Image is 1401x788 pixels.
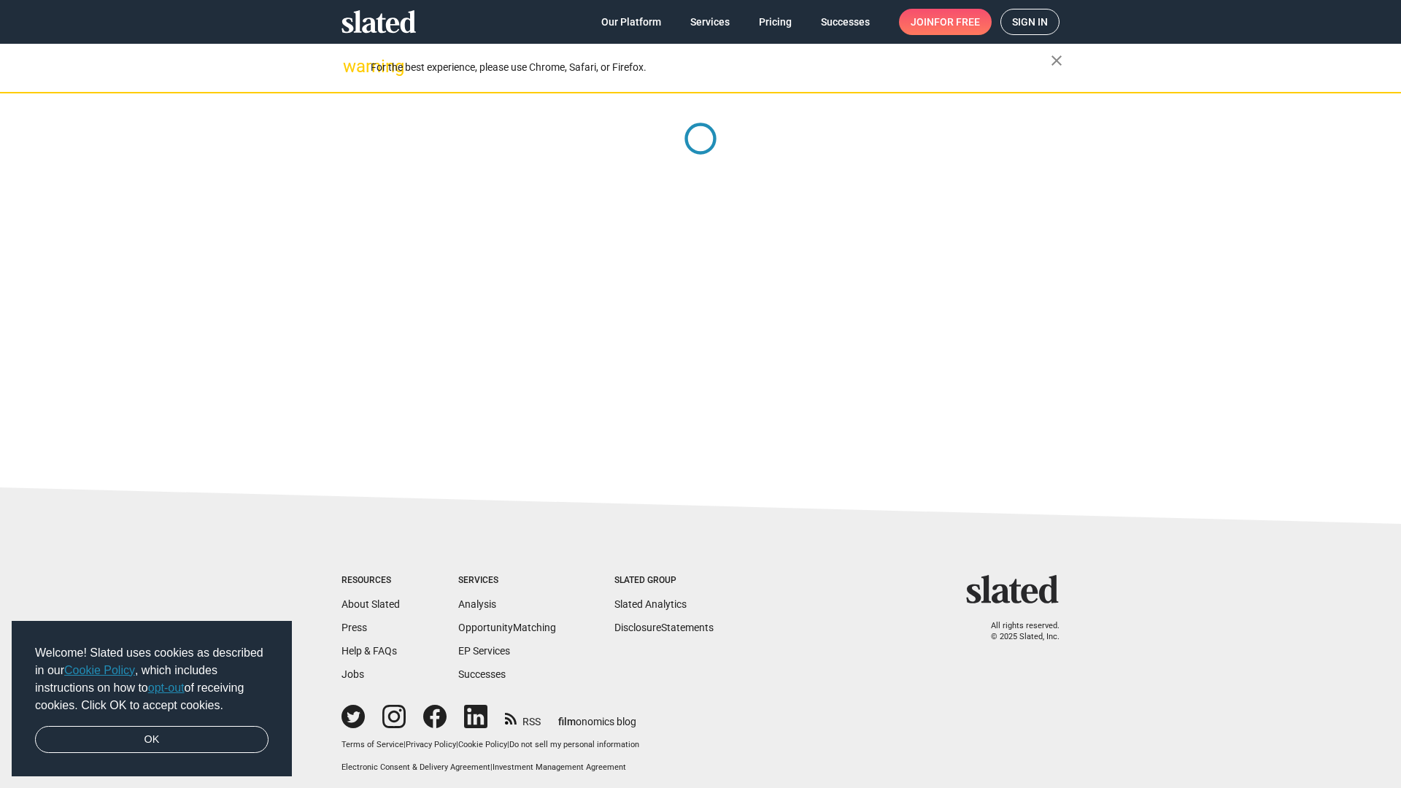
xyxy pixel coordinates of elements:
[690,9,730,35] span: Services
[341,575,400,587] div: Resources
[35,726,269,754] a: dismiss cookie message
[12,621,292,777] div: cookieconsent
[458,598,496,610] a: Analysis
[505,706,541,729] a: RSS
[809,9,881,35] a: Successes
[341,668,364,680] a: Jobs
[911,9,980,35] span: Join
[406,740,456,749] a: Privacy Policy
[371,58,1051,77] div: For the best experience, please use Chrome, Safari, or Firefox.
[507,740,509,749] span: |
[747,9,803,35] a: Pricing
[1012,9,1048,34] span: Sign in
[64,664,135,676] a: Cookie Policy
[458,740,507,749] a: Cookie Policy
[899,9,992,35] a: Joinfor free
[614,622,714,633] a: DisclosureStatements
[821,9,870,35] span: Successes
[343,58,360,75] mat-icon: warning
[509,740,639,751] button: Do not sell my personal information
[458,668,506,680] a: Successes
[404,740,406,749] span: |
[341,740,404,749] a: Terms of Service
[341,762,490,772] a: Electronic Consent & Delivery Agreement
[759,9,792,35] span: Pricing
[341,598,400,610] a: About Slated
[679,9,741,35] a: Services
[456,740,458,749] span: |
[558,716,576,727] span: film
[490,762,493,772] span: |
[934,9,980,35] span: for free
[341,622,367,633] a: Press
[590,9,673,35] a: Our Platform
[458,645,510,657] a: EP Services
[493,762,626,772] a: Investment Management Agreement
[614,598,687,610] a: Slated Analytics
[976,621,1060,642] p: All rights reserved. © 2025 Slated, Inc.
[458,575,556,587] div: Services
[1048,52,1065,69] mat-icon: close
[614,575,714,587] div: Slated Group
[1000,9,1060,35] a: Sign in
[558,703,636,729] a: filmonomics blog
[35,644,269,714] span: Welcome! Slated uses cookies as described in our , which includes instructions on how to of recei...
[458,622,556,633] a: OpportunityMatching
[148,681,185,694] a: opt-out
[601,9,661,35] span: Our Platform
[341,645,397,657] a: Help & FAQs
